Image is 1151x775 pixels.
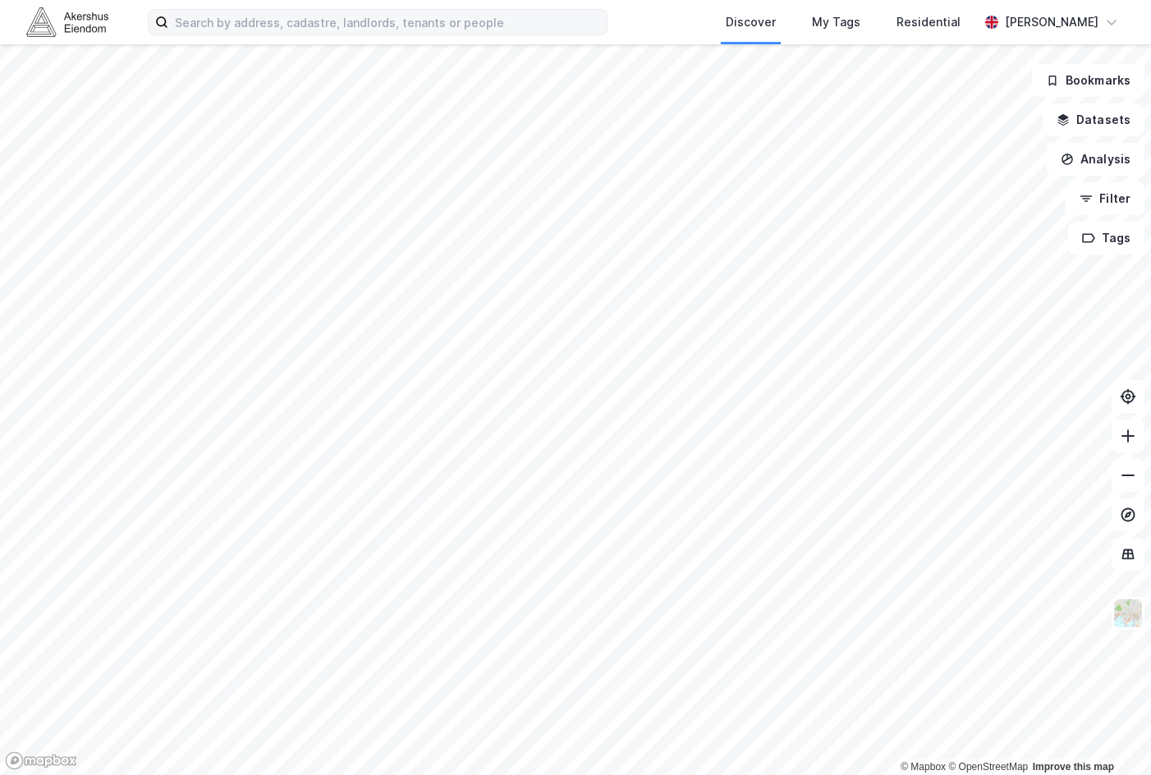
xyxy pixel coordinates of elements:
button: Bookmarks [1032,64,1144,97]
div: Kontrollprogram for chat [1069,696,1151,775]
a: Improve this map [1033,761,1114,773]
button: Tags [1068,222,1144,255]
div: Residential [896,12,961,32]
button: Analysis [1047,143,1144,176]
a: Mapbox homepage [5,751,77,770]
a: OpenStreetMap [948,761,1028,773]
button: Datasets [1043,103,1144,136]
button: Filter [1066,182,1144,215]
img: Z [1112,598,1144,629]
img: akershus-eiendom-logo.9091f326c980b4bce74ccdd9f866810c.svg [26,7,108,36]
div: [PERSON_NAME] [1005,12,1098,32]
a: Mapbox [901,761,946,773]
iframe: Chat Widget [1069,696,1151,775]
div: My Tags [812,12,860,32]
div: Discover [726,12,776,32]
input: Search by address, cadastre, landlords, tenants or people [168,10,607,34]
